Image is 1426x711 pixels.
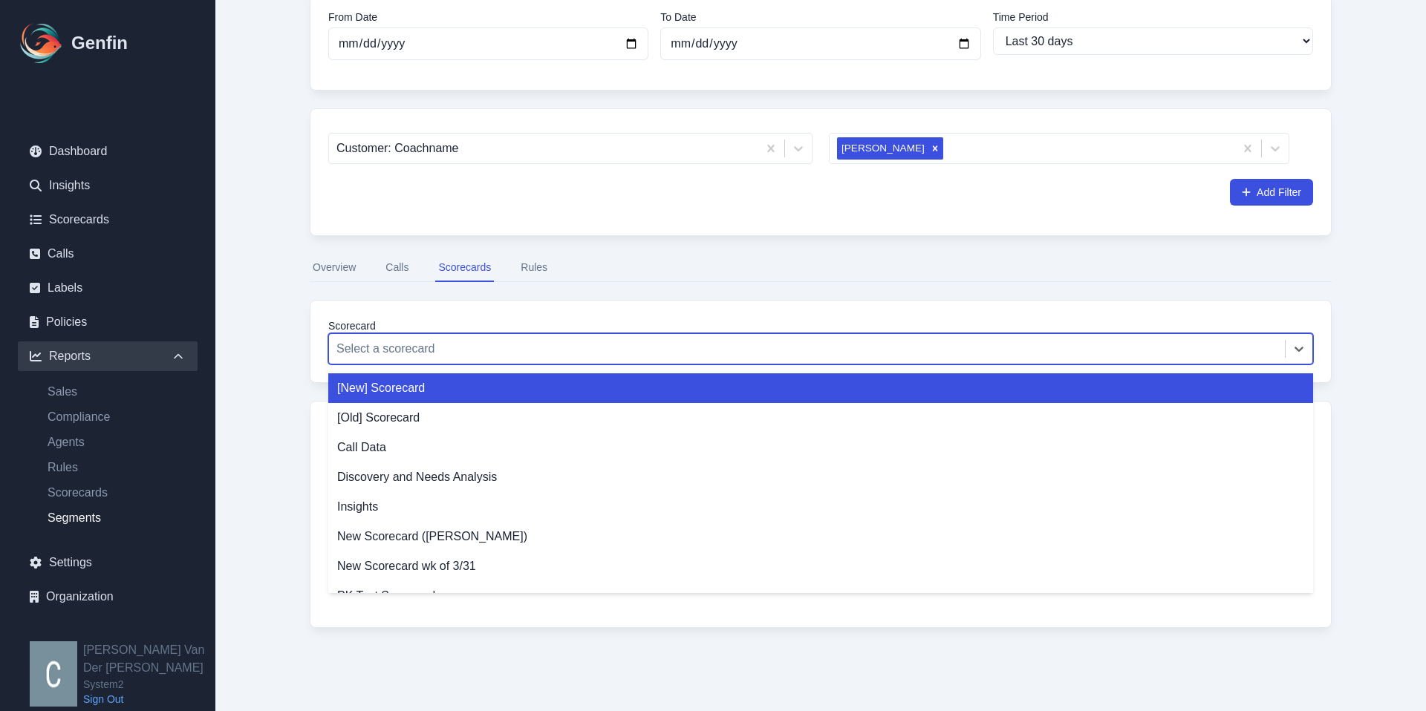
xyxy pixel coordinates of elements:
[18,307,198,337] a: Policies
[18,273,198,303] a: Labels
[83,641,215,677] h2: [PERSON_NAME] Van Der [PERSON_NAME]
[328,492,1313,522] div: Insights
[18,171,198,200] a: Insights
[328,433,1313,462] div: Call Data
[328,403,1313,433] div: [Old] Scorecard
[18,341,198,371] div: Reports
[36,509,198,527] a: Segments
[83,677,215,692] span: System2
[328,581,1313,611] div: PK Test Scorecard
[518,254,550,282] button: Rules
[660,10,980,24] label: To Date
[71,31,128,55] h1: Genfin
[328,522,1313,551] div: New Scorecard ([PERSON_NAME])
[382,254,411,282] button: Calls
[18,548,198,577] a: Settings
[328,462,1313,492] div: Discovery and Needs Analysis
[837,137,927,160] div: [PERSON_NAME]
[83,692,215,707] a: Sign Out
[36,459,198,476] a: Rules
[927,137,943,160] div: Remove Dalyce
[18,582,198,612] a: Organization
[993,10,1313,24] label: Time Period
[310,254,359,282] button: Overview
[30,641,77,707] img: Cameron Van Der Valk
[18,239,198,269] a: Calls
[36,408,198,426] a: Compliance
[328,373,1313,403] div: [New] Scorecard
[1230,179,1313,206] button: Add Filter
[18,19,65,67] img: Logo
[328,551,1313,581] div: New Scorecard wk of 3/31
[18,137,198,166] a: Dashboard
[435,254,494,282] button: Scorecards
[328,318,1313,333] label: Scorecard
[36,433,198,451] a: Agents
[36,383,198,401] a: Sales
[328,10,648,24] label: From Date
[36,484,198,502] a: Scorecards
[18,205,198,235] a: Scorecards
